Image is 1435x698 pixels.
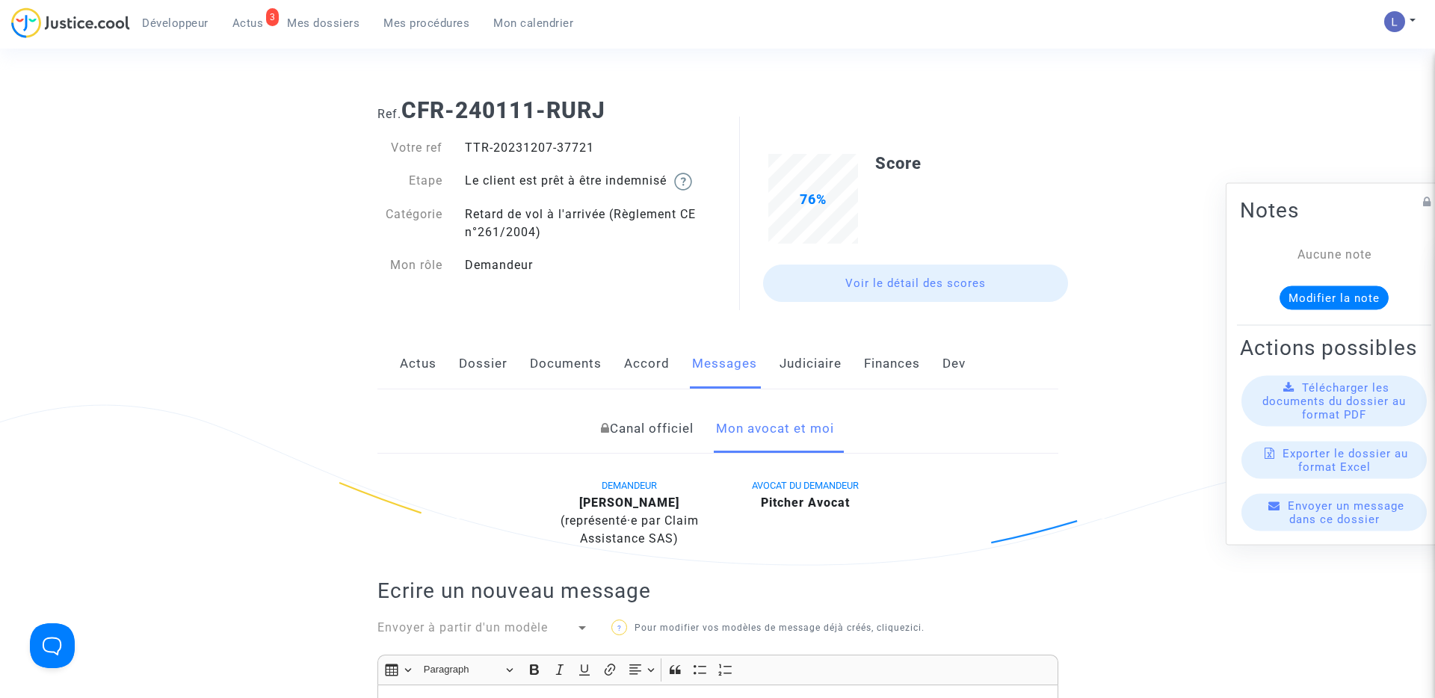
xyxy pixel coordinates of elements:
img: AATXAJzI13CaqkJmx-MOQUbNyDE09GJ9dorwRvFSQZdH=s96-c [1384,11,1405,32]
b: Score [875,154,922,173]
img: jc-logo.svg [11,7,130,38]
a: Messages [692,339,757,389]
b: Pitcher Avocat [761,495,850,510]
a: Finances [864,339,920,389]
div: TTR-20231207-37721 [454,139,717,157]
div: 3 [266,8,280,26]
div: Mon rôle [366,256,454,274]
span: Envoyer un message dans ce dossier [1288,499,1404,526]
a: 3Actus [220,12,276,34]
a: Voir le détail des scores [763,265,1068,302]
img: help.svg [674,173,692,191]
a: Documents [530,339,602,389]
span: Actus [232,16,264,30]
a: Mon calendrier [481,12,585,34]
button: Modifier la note [1280,286,1389,310]
p: Pour modifier vos modèles de message déjà créés, cliquez . [611,619,941,637]
b: [PERSON_NAME] [579,495,679,510]
span: Développeur [142,16,209,30]
a: Dossier [459,339,507,389]
span: ? [617,624,622,632]
h2: Actions possibles [1240,335,1428,361]
span: Mon calendrier [493,16,573,30]
div: Votre ref [366,139,454,157]
span: Télécharger les documents du dossier au format PDF [1262,381,1406,421]
button: Paragraph [417,658,520,682]
h2: Notes [1240,197,1428,223]
div: Aucune note [1262,246,1406,264]
a: Actus [400,339,436,389]
a: Judiciaire [780,339,842,389]
h2: Ecrire un nouveau message [377,578,1058,604]
a: Développeur [130,12,220,34]
a: Mes procédures [371,12,481,34]
span: Exporter le dossier au format Excel [1283,447,1408,474]
span: Envoyer à partir d'un modèle [377,620,548,634]
span: Mes procédures [383,16,469,30]
div: Catégorie [366,206,454,241]
div: Etape [366,172,454,191]
span: Mes dossiers [287,16,359,30]
span: Paragraph [424,661,502,679]
div: Le client est prêt à être indemnisé [454,172,717,191]
a: ici [910,623,922,633]
span: 76% [800,191,827,207]
div: Demandeur [454,256,717,274]
span: (représenté·e par Claim Assistance SAS) [561,513,699,546]
a: Mon avocat et moi [716,404,834,454]
a: Accord [624,339,670,389]
div: Editor toolbar [377,655,1058,684]
div: Retard de vol à l'arrivée (Règlement CE n°261/2004) [454,206,717,241]
b: CFR-240111-RURJ [401,97,605,123]
a: Dev [942,339,966,389]
span: Ref. [377,107,401,121]
span: AVOCAT DU DEMANDEUR [752,480,859,491]
span: DEMANDEUR [602,480,657,491]
a: Mes dossiers [275,12,371,34]
a: Canal officiel [601,404,694,454]
iframe: Help Scout Beacon - Open [30,623,75,668]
